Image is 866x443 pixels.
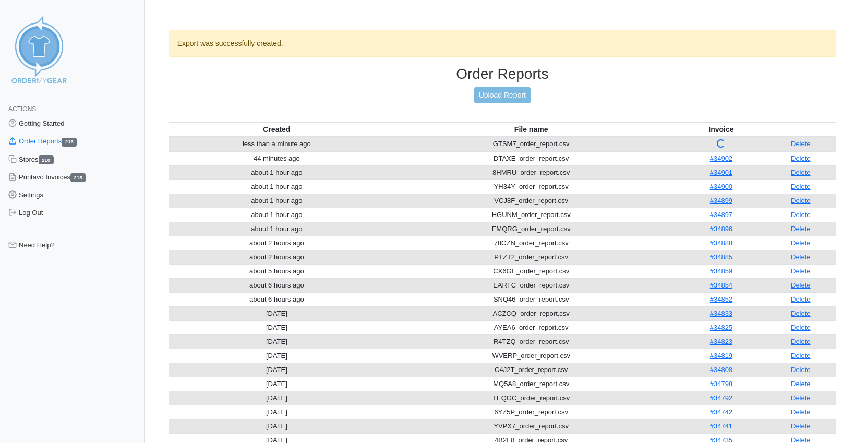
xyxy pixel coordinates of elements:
[169,208,385,222] td: about 1 hour ago
[791,352,811,360] a: Delete
[710,324,732,331] a: #34825
[169,391,385,405] td: [DATE]
[385,391,677,405] td: TEQGC_order_report.csv
[70,173,86,182] span: 215
[710,169,732,176] a: #34901
[710,197,732,205] a: #34899
[710,295,732,303] a: #34852
[169,334,385,349] td: [DATE]
[791,422,811,430] a: Delete
[385,264,677,278] td: CX6GE_order_report.csv
[385,334,677,349] td: R4TZQ_order_report.csv
[385,363,677,377] td: C4J2T_order_report.csv
[169,137,385,152] td: less than a minute ago
[385,306,677,320] td: ACZCQ_order_report.csv
[385,222,677,236] td: EMQRG_order_report.csv
[385,292,677,306] td: SNQ46_order_report.csv
[710,267,732,275] a: #34859
[791,324,811,331] a: Delete
[169,30,836,57] div: Export was successfully created.
[791,169,811,176] a: Delete
[791,183,811,190] a: Delete
[169,151,385,165] td: 44 minutes ago
[39,155,54,164] span: 210
[791,366,811,374] a: Delete
[791,140,811,148] a: Delete
[385,236,677,250] td: 78CZN_order_report.csv
[385,405,677,419] td: 6YZ5P_order_report.csv
[710,281,732,289] a: #34854
[677,122,765,137] th: Invoice
[385,165,677,179] td: 8HMRU_order_report.csv
[385,419,677,433] td: YVPX7_order_report.csv
[791,197,811,205] a: Delete
[385,208,677,222] td: HGUNM_order_report.csv
[791,338,811,345] a: Delete
[791,394,811,402] a: Delete
[169,292,385,306] td: about 6 hours ago
[8,105,36,113] span: Actions
[169,405,385,419] td: [DATE]
[385,194,677,208] td: VCJ8F_order_report.csv
[791,225,811,233] a: Delete
[710,338,732,345] a: #34823
[791,253,811,261] a: Delete
[710,154,732,162] a: #34902
[710,211,732,219] a: #34897
[169,349,385,363] td: [DATE]
[710,225,732,233] a: #34896
[710,253,732,261] a: #34885
[710,394,732,402] a: #34792
[385,320,677,334] td: AYEA6_order_report.csv
[169,222,385,236] td: about 1 hour ago
[710,366,732,374] a: #34808
[710,380,732,388] a: #34798
[710,183,732,190] a: #34900
[169,419,385,433] td: [DATE]
[791,267,811,275] a: Delete
[169,320,385,334] td: [DATE]
[791,309,811,317] a: Delete
[385,349,677,363] td: WVERP_order_report.csv
[791,239,811,247] a: Delete
[169,278,385,292] td: about 6 hours ago
[385,151,677,165] td: DTAXE_order_report.csv
[791,380,811,388] a: Delete
[169,236,385,250] td: about 2 hours ago
[791,211,811,219] a: Delete
[791,408,811,416] a: Delete
[169,363,385,377] td: [DATE]
[169,65,836,83] h3: Order Reports
[710,239,732,247] a: #34888
[791,281,811,289] a: Delete
[169,122,385,137] th: Created
[710,309,732,317] a: #34833
[169,306,385,320] td: [DATE]
[169,179,385,194] td: about 1 hour ago
[169,264,385,278] td: about 5 hours ago
[710,352,732,360] a: #34819
[62,138,77,147] span: 216
[385,122,677,137] th: File name
[385,278,677,292] td: EARFC_order_report.csv
[385,179,677,194] td: YH34Y_order_report.csv
[474,87,531,103] a: Upload Report
[169,377,385,391] td: [DATE]
[385,137,677,152] td: GTSM7_order_report.csv
[710,422,732,430] a: #34741
[169,194,385,208] td: about 1 hour ago
[385,377,677,391] td: MQ5A8_order_report.csv
[169,165,385,179] td: about 1 hour ago
[385,250,677,264] td: PTZT2_order_report.csv
[710,408,732,416] a: #34742
[791,295,811,303] a: Delete
[791,154,811,162] a: Delete
[169,250,385,264] td: about 2 hours ago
